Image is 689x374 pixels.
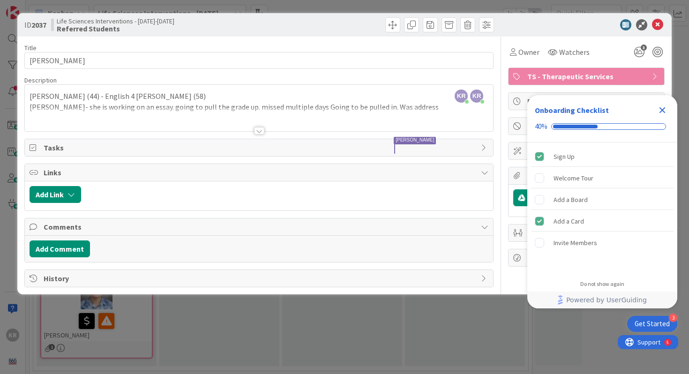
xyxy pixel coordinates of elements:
[554,216,584,227] div: Add a Card
[30,186,81,203] button: Add Link
[24,76,57,84] span: Description
[627,316,677,332] div: Open Get Started checklist, remaining modules: 3
[57,25,174,32] b: Referred Students
[531,168,674,188] div: Welcome Tour is incomplete.
[49,4,51,11] div: 5
[44,273,477,284] span: History
[655,103,670,118] div: Close Checklist
[554,151,575,162] div: Sign Up
[580,280,624,288] div: Do not show again
[24,52,494,69] input: type card name here...
[531,146,674,167] div: Sign Up is complete.
[30,91,489,102] p: [PERSON_NAME] (44) - English 4 [PERSON_NAME] (58)
[554,172,593,184] div: Welcome Tour
[532,292,673,308] a: Powered by UserGuiding
[527,95,677,308] div: Checklist Container
[531,211,674,232] div: Add a Card is complete.
[535,122,670,131] div: Checklist progress: 40%
[669,314,677,322] div: 3
[24,19,46,30] span: ID
[535,122,547,131] div: 40%
[641,45,647,51] span: 3
[455,90,468,103] span: KR
[30,240,90,257] button: Add Comment
[470,90,483,103] span: KR
[531,232,674,253] div: Invite Members is incomplete.
[559,46,590,58] span: Watchers
[531,189,674,210] div: Add a Board is incomplete.
[44,221,477,232] span: Comments
[44,167,477,178] span: Links
[635,319,670,329] div: Get Started
[554,194,588,205] div: Add a Board
[566,294,647,306] span: Powered by UserGuiding
[57,17,174,25] span: Life Sciences Interventions - [DATE]-[DATE]
[24,44,37,52] label: Title
[30,102,489,112] p: [PERSON_NAME]- she is working on an essay. going to pull the grade up. missed multiple days Going...
[535,105,609,116] div: Onboarding Checklist
[527,71,647,82] span: TS - Therapeutic Services
[527,292,677,308] div: Footer
[518,46,539,58] span: Owner
[527,142,677,274] div: Checklist items
[20,1,43,13] span: Support
[44,142,477,153] span: Tasks
[554,237,597,248] div: Invite Members
[31,20,46,30] b: 2037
